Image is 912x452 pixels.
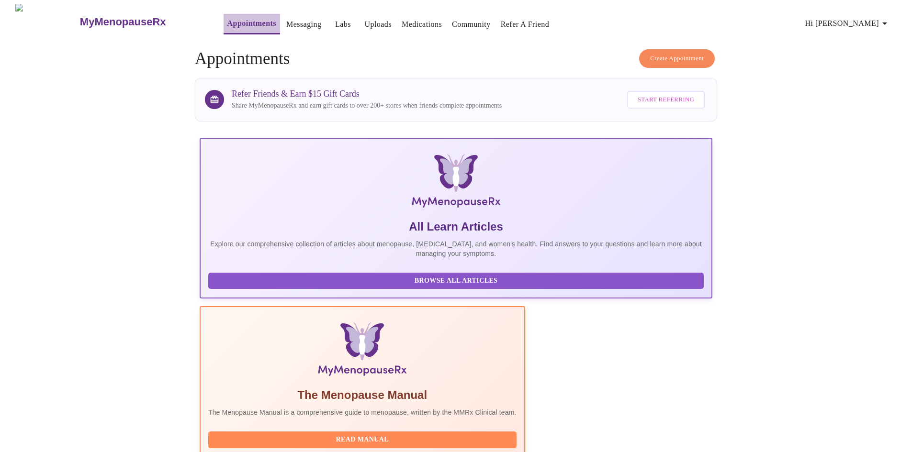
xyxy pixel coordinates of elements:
[627,91,705,109] button: Start Referring
[327,15,358,34] button: Labs
[208,387,517,403] h5: The Menopause Manual
[402,18,442,31] a: Medications
[364,18,392,31] a: Uploads
[448,15,495,34] button: Community
[285,154,627,211] img: MyMenopauseRx Logo
[805,17,890,30] span: Hi [PERSON_NAME]
[282,15,325,34] button: Messaging
[497,15,553,34] button: Refer a Friend
[208,219,704,234] h5: All Learn Articles
[218,434,507,446] span: Read Manual
[218,275,694,287] span: Browse All Articles
[801,14,894,33] button: Hi [PERSON_NAME]
[650,53,704,64] span: Create Appointment
[208,435,519,443] a: Read Manual
[224,14,280,34] button: Appointments
[638,94,694,105] span: Start Referring
[80,16,166,28] h3: MyMenopauseRx
[335,18,351,31] a: Labs
[232,89,502,99] h3: Refer Friends & Earn $15 Gift Cards
[15,4,79,40] img: MyMenopauseRx Logo
[227,17,276,30] a: Appointments
[208,239,704,258] p: Explore our comprehensive collection of articles about menopause, [MEDICAL_DATA], and women's hea...
[257,322,467,380] img: Menopause Manual
[452,18,491,31] a: Community
[79,5,204,39] a: MyMenopauseRx
[398,15,446,34] button: Medications
[208,408,517,417] p: The Menopause Manual is a comprehensive guide to menopause, written by the MMRx Clinical team.
[208,273,704,289] button: Browse All Articles
[360,15,395,34] button: Uploads
[625,86,707,113] a: Start Referring
[286,18,321,31] a: Messaging
[639,49,715,68] button: Create Appointment
[195,49,717,68] h4: Appointments
[501,18,550,31] a: Refer a Friend
[232,101,502,110] p: Share MyMenopauseRx and earn gift cards to over 200+ stores when friends complete appointments
[208,431,517,448] button: Read Manual
[208,276,706,284] a: Browse All Articles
